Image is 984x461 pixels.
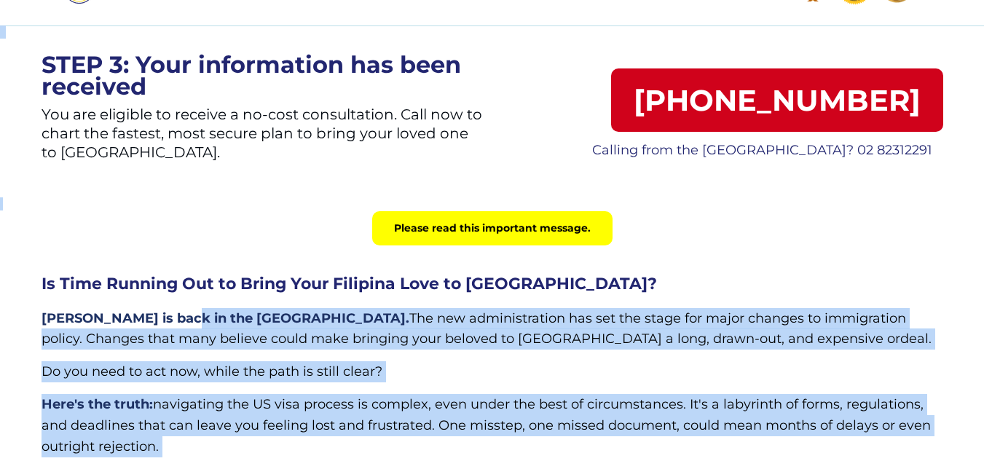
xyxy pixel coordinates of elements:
span: The new administration has set the stage for major changes to immigration policy. Changes that ma... [42,310,932,347]
img: tab_keywords_by_traffic_grey.svg [147,84,159,96]
div: Please read this important message. [372,211,613,245]
img: website_grey.svg [23,38,35,50]
span: [PERSON_NAME] is back in the [GEOGRAPHIC_DATA]. [42,310,409,326]
img: tab_domain_overview_orange.svg [42,84,54,96]
div: Keywords by Traffic [163,86,240,95]
div: Domain: [DOMAIN_NAME] [38,38,160,50]
a: [PHONE_NUMBER] [611,68,942,132]
p: Calling from the [GEOGRAPHIC_DATA]? 02 82312291 [581,139,943,162]
div: Domain Overview [58,86,130,95]
p: You are eligible to receive a no-cost consultation. Call now to chart the fastest, most secure pl... [42,105,484,173]
div: v 4.0.25 [41,23,71,35]
img: logo_orange.svg [23,23,35,35]
span: Do you need to act now, while the path is still clear? [42,363,382,379]
span: navigating the US visa process is complex, even under the best of circumstances. It's a labyrinth... [42,396,931,454]
h2: Is Time Running Out to Bring Your Filipina Love to [GEOGRAPHIC_DATA]? [42,275,943,293]
span: Here's the truth: [42,396,153,412]
p: STEP 3: Your information has been received [42,54,484,98]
